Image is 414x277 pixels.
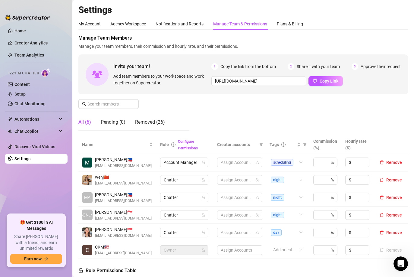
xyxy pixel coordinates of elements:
[380,160,384,165] span: delete
[78,43,408,50] span: Manage your team members, their commission and hourly rate, and their permissions.
[24,256,42,261] span: Earn now
[288,63,294,70] span: 2
[377,159,404,166] button: Remove
[302,140,308,149] span: filter
[95,209,152,216] span: [PERSON_NAME] 🇸🇬
[380,230,384,235] span: delete
[164,228,205,237] span: Chatter
[8,70,39,76] span: Izzy AI Chatter
[271,159,293,166] span: scheduling
[201,231,205,234] span: lock
[84,194,90,201] span: MA
[95,250,152,256] span: [EMAIL_ADDRESS][DOMAIN_NAME]
[95,156,152,163] span: [PERSON_NAME] 🇵🇭
[10,220,62,231] span: 🎁 Get $100 in AI Messages
[14,144,55,149] a: Discover Viral Videos
[313,79,317,83] span: copy
[201,161,205,164] span: lock
[44,257,48,261] span: arrow-right
[201,196,205,199] span: lock
[380,213,384,217] span: delete
[95,216,152,221] span: [EMAIL_ADDRESS][DOMAIN_NAME]
[281,142,286,147] span: question-circle
[14,53,44,57] a: Team Analytics
[377,246,404,254] button: Remove
[393,256,408,271] iframe: Intercom live chat
[14,28,26,33] a: Home
[82,245,92,255] img: CKM
[95,198,152,204] span: [EMAIL_ADDRESS][DOMAIN_NAME]
[310,135,342,154] th: Commission (%)
[78,135,156,154] th: Name
[255,178,259,182] span: team
[78,119,91,126] div: All (6)
[164,193,205,202] span: Chatter
[386,195,402,200] span: Remove
[377,229,404,236] button: Remove
[380,178,384,182] span: delete
[342,135,374,154] th: Hourly rate ($)
[258,140,264,149] span: filter
[377,176,404,184] button: Remove
[303,143,307,146] span: filter
[361,63,401,70] span: Approve their request
[220,63,276,70] span: Copy the link from the bottom
[386,160,402,165] span: Remove
[95,191,152,198] span: [PERSON_NAME] 🇵🇭
[14,156,30,161] a: Settings
[78,267,137,274] h5: Role Permissions Table
[352,63,358,70] span: 3
[14,126,57,136] span: Chat Copilot
[156,21,204,27] div: Notifications and Reports
[8,117,13,122] span: thunderbolt
[178,139,198,150] a: Configure Permissions
[82,102,86,106] span: search
[255,161,259,164] span: team
[82,141,148,148] span: Name
[78,4,408,16] h2: Settings
[164,175,205,184] span: Chatter
[14,38,63,48] a: Creator Analytics
[277,21,303,27] div: Plans & Billing
[164,210,205,220] span: Chatter
[201,248,205,252] span: lock
[255,213,259,217] span: team
[171,142,175,147] span: info-circle
[386,213,402,217] span: Remove
[380,195,384,200] span: delete
[14,92,26,96] a: Setup
[386,230,402,235] span: Remove
[297,63,340,70] span: Share it with your team
[377,211,404,219] button: Remove
[255,196,259,199] span: team
[8,129,12,133] img: Chat Copilot
[95,226,152,233] span: [PERSON_NAME] 🇸🇬
[259,143,263,146] span: filter
[101,119,125,126] div: Pending (0)
[113,73,209,86] span: Add team members to your workspace and work together on Supercreator.
[255,231,259,234] span: team
[386,178,402,182] span: Remove
[217,141,257,148] span: Creator accounts
[87,101,130,107] input: Search members
[14,82,30,87] a: Content
[160,142,169,147] span: Role
[270,141,279,148] span: Tags
[110,21,146,27] div: Agency Workspace
[113,63,211,70] span: Invite your team!
[271,229,282,236] span: day
[211,63,218,70] span: 1
[82,175,92,185] img: wenj
[82,158,92,168] img: Meludel Ann Co
[135,119,165,126] div: Removed (26)
[82,227,92,237] img: Kaye Castillano
[271,194,284,201] span: night
[308,76,343,86] button: Copy Link
[78,21,101,27] div: My Account
[10,254,62,264] button: Earn nowarrow-right
[320,79,338,83] span: Copy Link
[78,268,83,273] span: lock
[95,181,152,186] span: [EMAIL_ADDRESS][DOMAIN_NAME]
[71,212,103,218] span: [PERSON_NAME]
[201,178,205,182] span: lock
